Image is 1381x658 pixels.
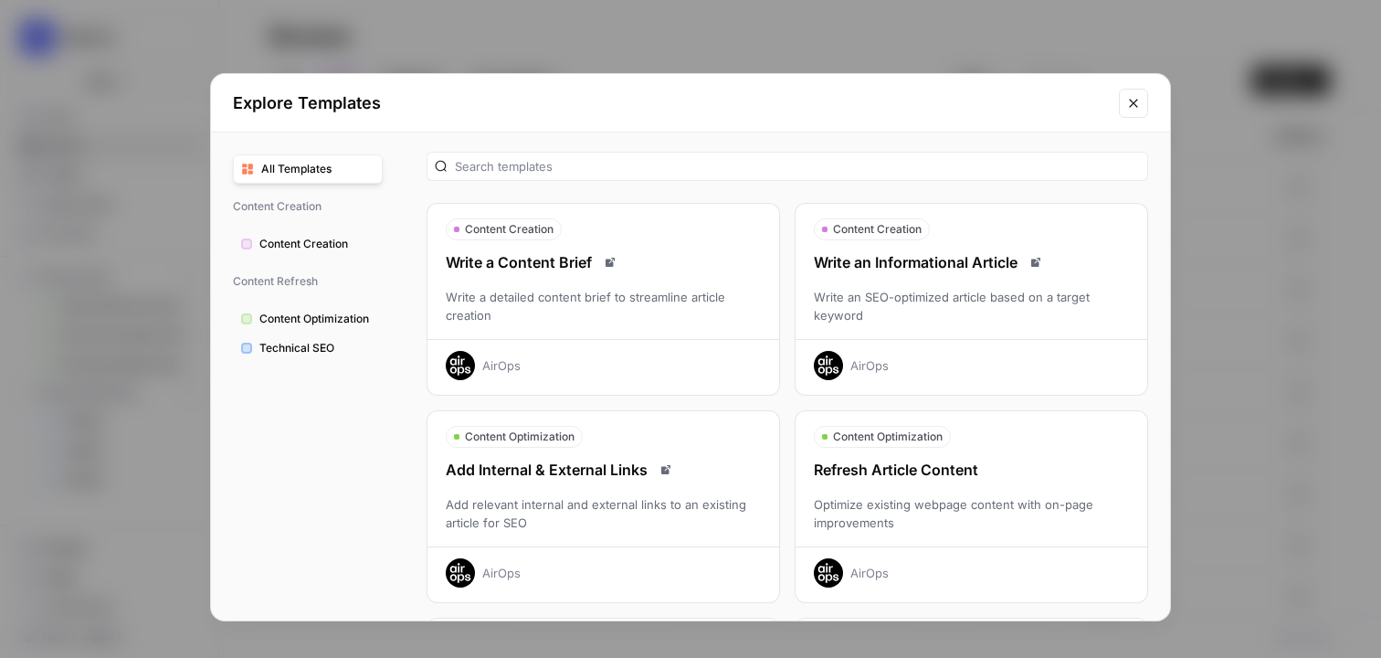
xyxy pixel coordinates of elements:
[795,203,1148,396] button: Content CreationWrite an Informational ArticleRead docsWrite an SEO-optimized article based on a ...
[833,429,943,445] span: Content Optimization
[1119,89,1148,118] button: Close modal
[427,495,779,532] div: Add relevant internal and external links to an existing article for SEO
[833,221,922,238] span: Content Creation
[233,304,383,334] button: Content Optimization
[233,154,383,184] button: All Templates
[482,356,521,375] div: AirOps
[233,266,383,297] span: Content Refresh
[482,564,521,582] div: AirOps
[259,236,374,252] span: Content Creation
[259,311,374,327] span: Content Optimization
[427,288,779,324] div: Write a detailed content brief to streamline article creation
[427,203,780,396] button: Content CreationWrite a Content BriefRead docsWrite a detailed content brief to streamline articl...
[1025,251,1047,273] a: Read docs
[233,334,383,363] button: Technical SEO
[233,90,1108,116] h2: Explore Templates
[233,229,383,259] button: Content Creation
[427,251,779,273] div: Write a Content Brief
[427,459,779,481] div: Add Internal & External Links
[455,157,1140,175] input: Search templates
[796,459,1147,481] div: Refresh Article Content
[259,340,374,356] span: Technical SEO
[465,221,553,238] span: Content Creation
[796,288,1147,324] div: Write an SEO-optimized article based on a target keyword
[465,429,575,445] span: Content Optimization
[796,251,1147,273] div: Write an Informational Article
[261,161,374,177] span: All Templates
[850,564,889,582] div: AirOps
[655,459,677,481] a: Read docs
[850,356,889,375] div: AirOps
[233,191,383,222] span: Content Creation
[599,251,621,273] a: Read docs
[427,410,780,603] button: Content OptimizationAdd Internal & External LinksRead docsAdd relevant internal and external link...
[796,495,1147,532] div: Optimize existing webpage content with on-page improvements
[795,410,1148,603] button: Content OptimizationRefresh Article ContentOptimize existing webpage content with on-page improve...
